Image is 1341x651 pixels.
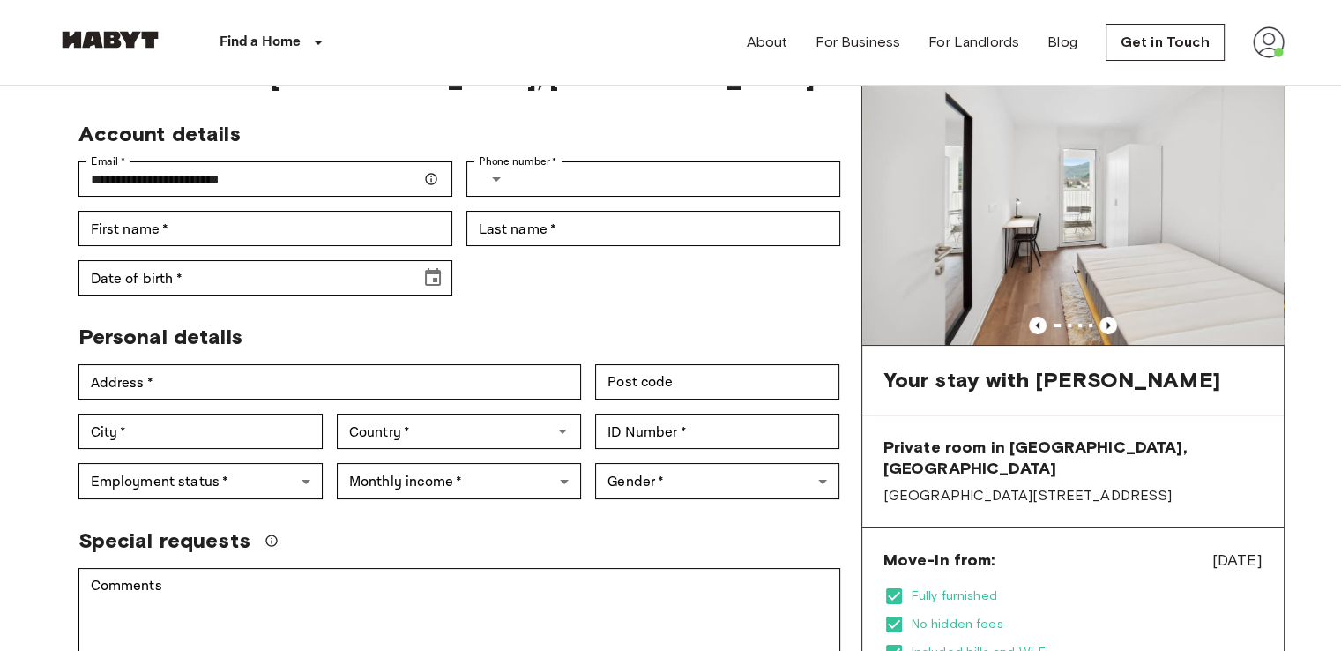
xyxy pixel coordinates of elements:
[479,153,557,169] label: Phone number
[78,211,452,246] div: First name
[78,414,323,449] div: City
[424,172,438,186] svg: Make sure your email is correct — we'll send your booking details there.
[479,161,514,197] button: Select country
[1106,24,1225,61] a: Get in Touch
[415,260,451,296] button: Choose date
[91,153,125,169] label: Email
[78,121,241,146] span: Account details
[1253,26,1285,58] img: avatar
[883,486,1263,505] span: [GEOGRAPHIC_DATA][STREET_ADDRESS]
[595,364,839,400] div: Post code
[78,324,242,349] span: Personal details
[595,414,839,449] div: ID Number
[78,364,582,400] div: Address
[883,367,1220,393] span: Your stay with [PERSON_NAME]
[1212,549,1263,572] span: [DATE]
[1047,32,1077,53] a: Blog
[928,32,1019,53] a: For Landlords
[1029,317,1047,334] button: Previous image
[466,211,840,246] div: Last name
[816,32,900,53] a: For Business
[862,64,1284,345] img: Marketing picture of unit AT-21-001-006-02
[912,587,1263,605] span: Fully furnished
[220,32,302,53] p: Find a Home
[57,31,163,49] img: Habyt
[747,32,788,53] a: About
[883,437,1263,479] span: Private room in [GEOGRAPHIC_DATA], [GEOGRAPHIC_DATA]
[1099,317,1117,334] button: Previous image
[883,550,995,571] span: Move-in from:
[264,534,279,548] svg: We'll do our best to accommodate your request, but please note we can't guarantee it will be poss...
[78,161,452,197] div: Email
[550,419,575,444] button: Open
[912,616,1263,633] span: No hidden fees
[78,528,250,554] span: Special requests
